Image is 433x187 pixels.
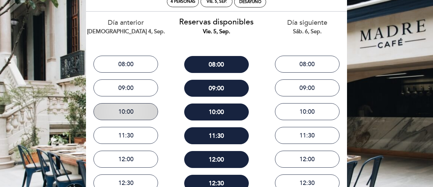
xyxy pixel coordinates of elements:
button: 09:00 [275,79,340,96]
button: 09:00 [184,80,249,97]
div: Día anterior [86,18,166,35]
button: 08:00 [184,56,249,73]
button: 10:00 [184,104,249,120]
button: 08:00 [275,56,340,73]
button: 12:00 [275,151,340,168]
button: 12:00 [93,151,158,168]
button: 11:30 [275,127,340,144]
button: 08:00 [93,56,158,73]
div: vie. 5, sep. [176,28,257,36]
div: sáb. 6, sep. [267,28,347,36]
div: Reservas disponibles [176,17,257,36]
div: [DEMOGRAPHIC_DATA] 4, sep. [86,28,166,36]
button: 09:00 [93,79,158,96]
button: 10:00 [93,103,158,120]
div: Día siguiente [267,18,347,35]
button: 10:00 [275,103,340,120]
button: 11:30 [93,127,158,144]
button: 11:30 [184,127,249,144]
button: 12:00 [184,151,249,168]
